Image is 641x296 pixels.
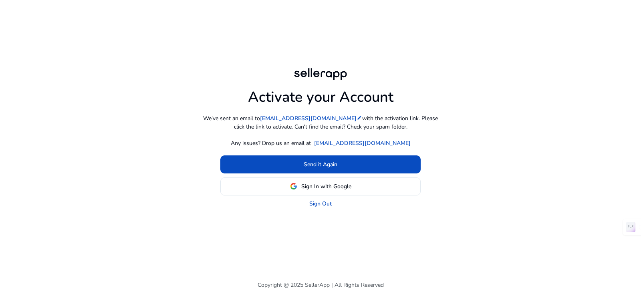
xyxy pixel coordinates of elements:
[357,115,362,121] mat-icon: edit
[220,177,421,195] button: Sign In with Google
[231,139,311,147] p: Any issues? Drop us an email at
[309,199,332,208] a: Sign Out
[301,182,351,191] span: Sign In with Google
[260,114,362,123] a: [EMAIL_ADDRESS][DOMAIN_NAME]
[304,160,337,169] span: Send it Again
[290,183,297,190] img: google-logo.svg
[248,82,393,106] h1: Activate your Account
[314,139,411,147] a: [EMAIL_ADDRESS][DOMAIN_NAME]
[200,114,441,131] p: We've sent an email to with the activation link. Please click the link to activate. Can't find th...
[220,155,421,173] button: Send it Again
